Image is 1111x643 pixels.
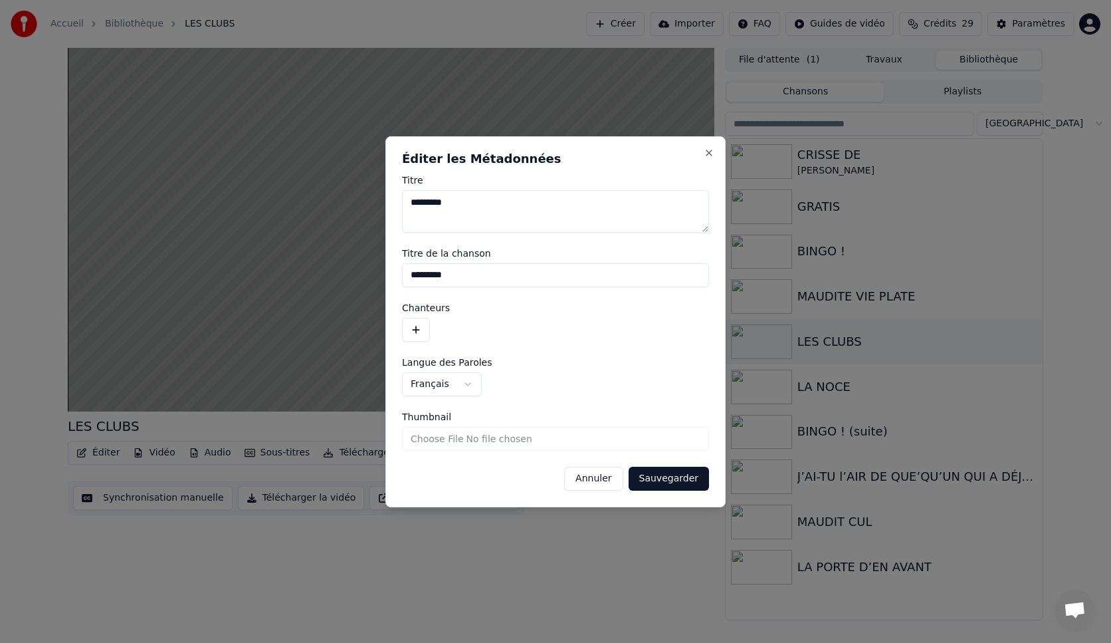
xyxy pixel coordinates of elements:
[402,303,709,313] label: Chanteurs
[402,176,709,185] label: Titre
[402,412,451,422] span: Thumbnail
[402,358,492,367] span: Langue des Paroles
[564,467,623,491] button: Annuler
[402,153,709,165] h2: Éditer les Métadonnées
[629,467,709,491] button: Sauvegarder
[402,249,709,258] label: Titre de la chanson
